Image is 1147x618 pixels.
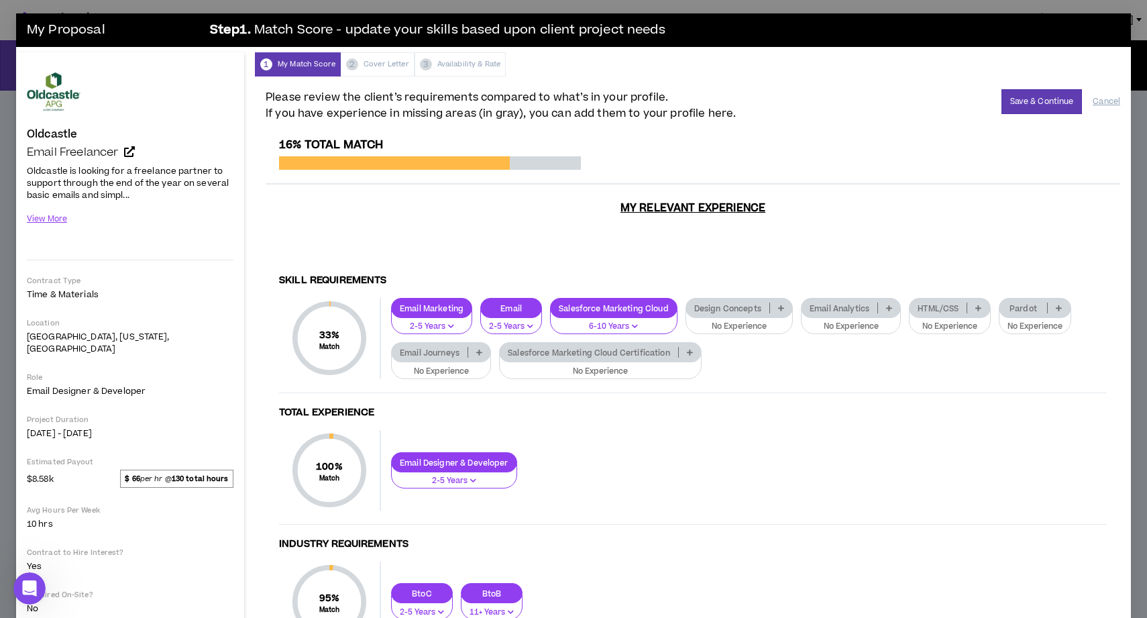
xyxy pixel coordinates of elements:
h3: My Proposal [27,17,201,44]
b: Step 1 . [210,21,251,40]
p: 6-10 Years [559,321,669,333]
p: Project Duration [27,415,233,425]
h4: Industry Requirements [279,538,1107,551]
p: Role [27,372,233,382]
p: Oldcastle is looking for a freelance partner to support through the end of the year on several ba... [27,164,233,202]
span: 100 % [316,460,343,474]
p: Email Journeys [392,348,468,358]
span: 33 % [319,328,340,342]
p: Avg Hours Per Week [27,505,233,515]
p: No [27,603,233,615]
small: Match [319,342,340,352]
a: Email Freelancer [27,146,233,159]
h4: Oldcastle [27,128,77,140]
p: No Experience [400,366,482,378]
button: 2-5 Years [391,309,472,335]
p: Email Marketing [392,303,472,313]
p: Yes [27,560,233,572]
button: No Experience [909,309,990,335]
h4: Total Experience [279,407,1107,419]
small: Match [316,474,343,483]
iframe: Intercom live chat [13,572,46,605]
div: My Match Score [255,52,341,76]
strong: 130 total hours [172,474,229,484]
p: HTML/CSS [910,303,967,313]
p: [DATE] - [DATE] [27,427,233,440]
button: No Experience [391,354,491,380]
span: 16% Total Match [279,137,383,153]
button: Save & Continue [1001,89,1083,114]
button: No Experience [499,354,702,380]
p: Salesforce Marketing Cloud Certification [500,348,678,358]
button: No Experience [801,309,901,335]
p: Location [27,318,233,328]
h3: My Relevant Experience [266,201,1120,261]
button: No Experience [999,309,1071,335]
button: 2-5 Years [391,464,517,489]
span: Email Designer & Developer [27,385,146,397]
p: Contract to Hire Interest? [27,548,233,558]
button: 2-5 Years [480,309,542,335]
p: 2-5 Years [400,321,463,333]
p: 10 hrs [27,518,233,530]
p: Estimated Payout [27,457,233,467]
p: Design Concepts [686,303,769,313]
button: View More [27,207,67,231]
span: 1 [260,58,272,70]
button: No Experience [686,309,793,335]
p: No Experience [1007,321,1062,333]
span: 95 % [319,591,340,605]
p: BtoB [461,588,522,599]
button: 6-10 Years [550,309,677,335]
p: Email Designer & Developer [392,458,516,468]
p: Email Analytics [802,303,877,313]
p: No Experience [508,366,693,378]
p: Required On-Site? [27,590,233,600]
p: Contract Type [27,276,233,286]
p: No Experience [810,321,892,333]
small: Match [319,605,340,615]
p: Email [481,303,541,313]
span: Email Freelancer [27,144,119,160]
span: per hr @ [120,470,233,487]
p: Pardot [999,303,1048,313]
p: BtoC [392,588,452,599]
p: Salesforce Marketing Cloud [551,303,677,313]
p: Time & Materials [27,289,233,301]
button: Cancel [1093,90,1120,113]
p: 2-5 Years [400,475,508,487]
span: $8.58k [27,470,54,486]
span: Match Score - update your skills based upon client project needs [254,21,665,40]
span: Please review the client’s requirements compared to what’s in your profile. If you have experienc... [266,89,736,121]
h4: Skill Requirements [279,274,1107,287]
strong: $ 66 [125,474,140,484]
p: 2-5 Years [489,321,533,333]
p: No Experience [694,321,784,333]
p: [GEOGRAPHIC_DATA], [US_STATE], [GEOGRAPHIC_DATA] [27,331,233,355]
p: No Experience [918,321,981,333]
